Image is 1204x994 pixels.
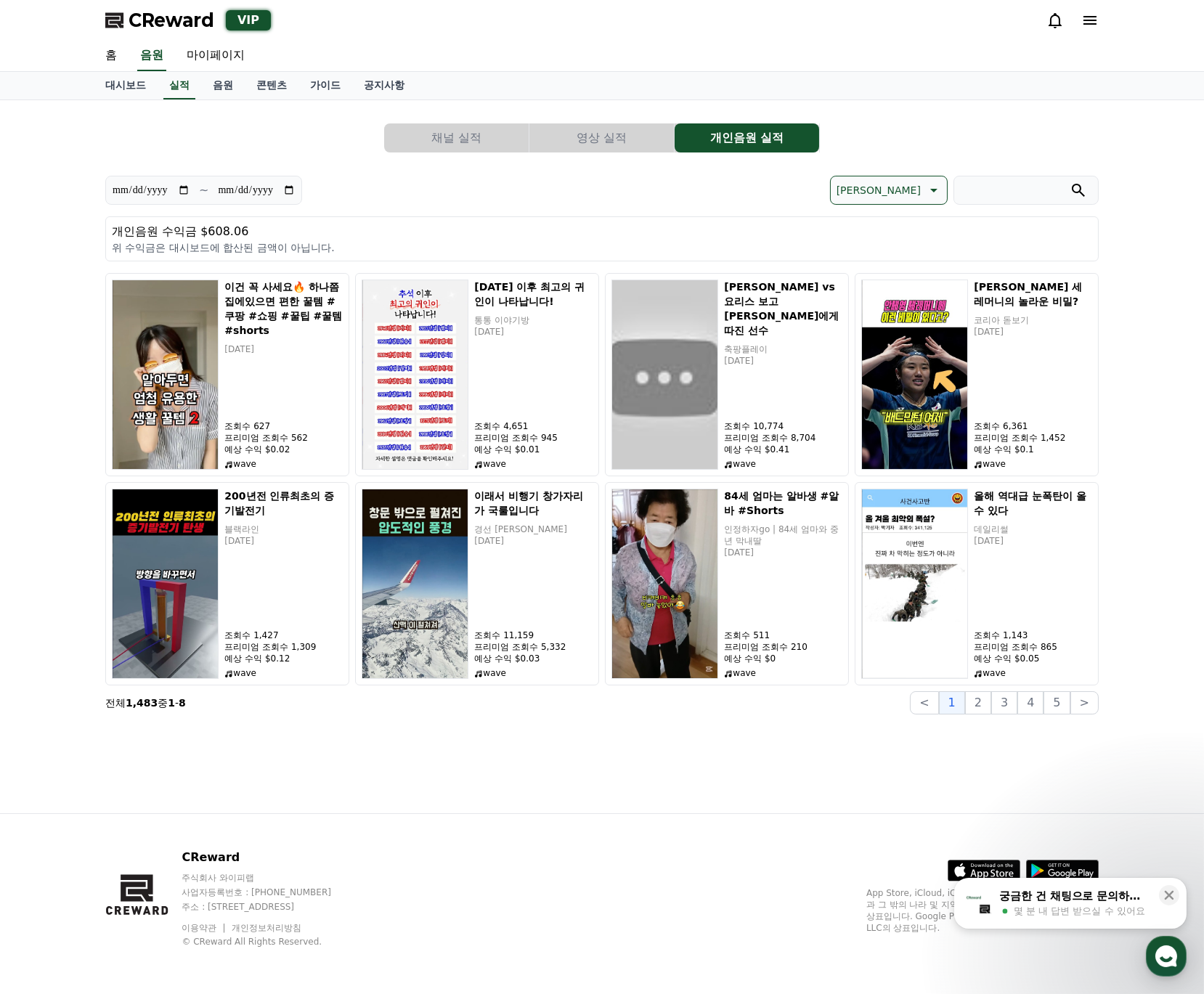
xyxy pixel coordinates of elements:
[199,182,208,199] p: ~
[724,524,842,547] p: 인정하자go | 84세 엄마와 중년 막내딸
[605,482,849,685] a: 84세 엄마는 알바생 #알바 #Shorts 84세 엄마는 알바생 #알바 #Shorts 인정하자go | 84세 엄마와 중년 막내딸 [DATE] 조회수 511 프리미엄 조회수 2...
[179,697,186,709] strong: 8
[474,280,593,309] h5: [DATE] 이후 최고의 귀인이 나타납니다!
[224,444,343,455] p: 예상 수익 $0.02
[474,420,593,432] p: 조회수 4,651
[137,41,166,71] a: 음원
[224,535,343,547] p: [DATE]
[384,123,529,152] a: 채널 실적
[724,458,842,470] p: wave
[46,482,54,494] span: 홈
[224,343,343,355] p: [DATE]
[474,641,593,653] p: 프리미엄 조회수 5,332
[974,630,1092,641] p: 조회수 1,143
[224,420,343,432] p: 조회수 627
[974,314,1092,326] p: 코리아 돋보기
[1044,691,1070,714] button: 5
[224,653,343,664] p: 예상 수익 $0.12
[939,691,965,714] button: 1
[112,280,219,470] img: 이건 꼭 사세요🔥 하나쯤 집에있으면 편한 꿀템 #쿠팡 #쇼핑 #꿀팁 #꿀템 #shorts
[474,326,593,338] p: [DATE]
[94,72,158,99] a: 대시보드
[224,667,343,679] p: wave
[611,489,718,679] img: 84세 엄마는 알바생 #알바 #Shorts
[224,641,343,653] p: 프리미엄 조회수 1,309
[974,444,1092,455] p: 예상 수익 $0.1
[724,343,842,355] p: 축팡플레이
[474,314,593,326] p: 통통 이야기방
[224,482,242,494] span: 설정
[232,923,301,933] a: 개인정보처리방침
[94,41,129,71] a: 홈
[837,180,921,200] p: [PERSON_NAME]
[96,460,187,497] a: 대화
[474,458,593,470] p: wave
[112,489,219,679] img: 200년전 인류최초의 증기발전기
[724,547,842,558] p: [DATE]
[224,458,343,470] p: wave
[224,524,343,535] p: 블랙라인
[362,280,468,470] img: 추석 이후 최고의 귀인이 나타납니다!
[675,123,819,152] button: 개인음원 실적
[163,72,195,99] a: 실적
[175,41,256,71] a: 마이페이지
[355,273,599,476] a: 추석 이후 최고의 귀인이 나타납니다! [DATE] 이후 최고의 귀인이 나타납니다! 통통 이야기방 [DATE] 조회수 4,651 프리미엄 조회수 945 예상 수익 $0.01 wave
[105,696,186,710] p: 전체 중 -
[866,887,1099,934] p: App Store, iCloud, iCloud Drive 및 iTunes Store는 미국과 그 밖의 나라 및 지역에서 등록된 Apple Inc.의 서비스 상표입니다. Goo...
[352,72,416,99] a: 공지사항
[182,849,359,866] p: CReward
[112,223,1092,240] p: 개인음원 수익금 $608.06
[724,280,842,338] h5: [PERSON_NAME] vs 요리스 보고 [PERSON_NAME]에게 따진 선수
[529,123,675,152] a: 영상 실적
[724,355,842,367] p: [DATE]
[224,489,343,518] h5: 200년전 인류최초의 증기발전기
[965,691,991,714] button: 2
[861,280,968,470] img: 안세영 세레머니의 놀라운 비밀?
[724,420,842,432] p: 조회수 10,774
[182,923,227,933] a: 이용약관
[474,667,593,679] p: wave
[474,630,593,641] p: 조회수 11,159
[861,489,968,679] img: 올해 역대급 눈폭탄이 올 수 있다
[1070,691,1099,714] button: >
[974,489,1092,518] h5: 올해 역대급 눈폭탄이 올 수 있다
[201,72,245,99] a: 음원
[974,458,1092,470] p: wave
[224,432,343,444] p: 프리미엄 조회수 562
[133,483,150,494] span: 대화
[474,653,593,664] p: 예상 수익 $0.03
[991,691,1017,714] button: 3
[974,326,1092,338] p: [DATE]
[129,9,214,32] span: CReward
[474,535,593,547] p: [DATE]
[474,432,593,444] p: 프리미엄 조회수 945
[910,691,938,714] button: <
[105,9,214,32] a: CReward
[112,240,1092,255] p: 위 수익금은 대시보드에 합산된 금액이 아닙니다.
[168,697,175,709] strong: 1
[855,482,1099,685] a: 올해 역대급 눈폭탄이 올 수 있다 올해 역대급 눈폭탄이 올 수 있다 데일리썰 [DATE] 조회수 1,143 프리미엄 조회수 865 예상 수익 $0.05 wave
[362,489,468,679] img: 이래서 비행기 창가자리가 국룰입니다
[474,489,593,518] h5: 이래서 비행기 창가자리가 국룰입니다
[974,535,1092,547] p: [DATE]
[724,641,842,653] p: 프리미엄 조회수 210
[105,273,349,476] a: 이건 꼭 사세요🔥 하나쯤 집에있으면 편한 꿀템 #쿠팡 #쇼핑 #꿀팁 #꿀템 #shorts 이건 꼭 사세요🔥 하나쯤 집에있으면 편한 꿀템 #쿠팡 #쇼핑 #꿀팁 #꿀템 #shor...
[105,482,349,685] a: 200년전 인류최초의 증기발전기 200년전 인류최초의 증기발전기 블랙라인 [DATE] 조회수 1,427 프리미엄 조회수 1,309 예상 수익 $0.12 wave
[974,432,1092,444] p: 프리미엄 조회수 1,452
[724,444,842,455] p: 예상 수익 $0.41
[724,653,842,664] p: 예상 수익 $0
[126,697,158,709] strong: 1,483
[182,901,359,913] p: 주소 : [STREET_ADDRESS]
[245,72,298,99] a: 콘텐츠
[724,630,842,641] p: 조회수 511
[355,482,599,685] a: 이래서 비행기 창가자리가 국룰입니다 이래서 비행기 창가자리가 국룰입니다 경선 [PERSON_NAME] [DATE] 조회수 11,159 프리미엄 조회수 5,332 예상 수익 $...
[298,72,352,99] a: 가이드
[724,489,842,518] h5: 84세 엄마는 알바생 #알바 #Shorts
[974,641,1092,653] p: 프리미엄 조회수 865
[182,887,359,898] p: 사업자등록번호 : [PHONE_NUMBER]
[4,460,96,497] a: 홈
[830,176,948,205] button: [PERSON_NAME]
[974,524,1092,535] p: 데일리썰
[855,273,1099,476] a: 안세영 세레머니의 놀라운 비밀? [PERSON_NAME] 세레머니의 놀라운 비밀? 코리아 돋보기 [DATE] 조회수 6,361 프리미엄 조회수 1,452 예상 수익 $0.1 ...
